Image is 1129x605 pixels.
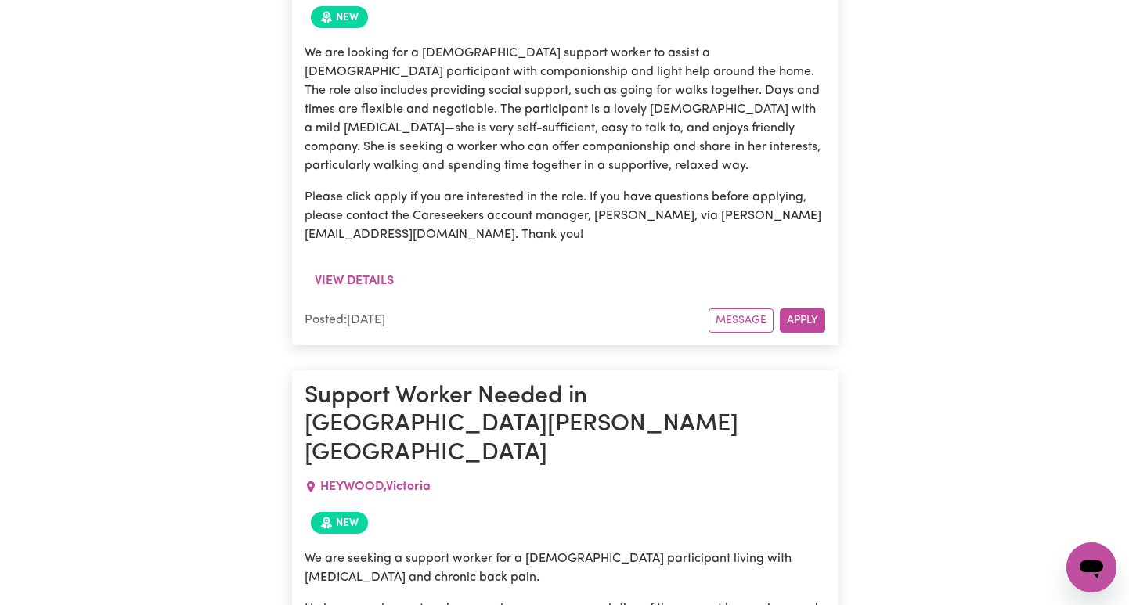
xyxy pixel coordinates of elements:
p: Please click apply if you are interested in the role. If you have questions before applying, plea... [305,188,825,244]
iframe: Button to launch messaging window [1066,542,1116,592]
button: View details [305,266,404,296]
div: Posted: [DATE] [305,311,709,330]
p: We are seeking a support worker for a [DEMOGRAPHIC_DATA] participant living with [MEDICAL_DATA] a... [305,549,825,587]
p: We are looking for a [DEMOGRAPHIC_DATA] support worker to assist a [DEMOGRAPHIC_DATA] participant... [305,44,825,175]
span: HEYWOOD , Victoria [320,481,431,493]
button: Message [709,308,774,333]
button: Apply for this job [780,308,825,333]
span: Job posted within the last 30 days [311,6,368,28]
h1: Support Worker Needed in [GEOGRAPHIC_DATA][PERSON_NAME][GEOGRAPHIC_DATA] [305,383,825,468]
span: Job posted within the last 30 days [311,512,368,534]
